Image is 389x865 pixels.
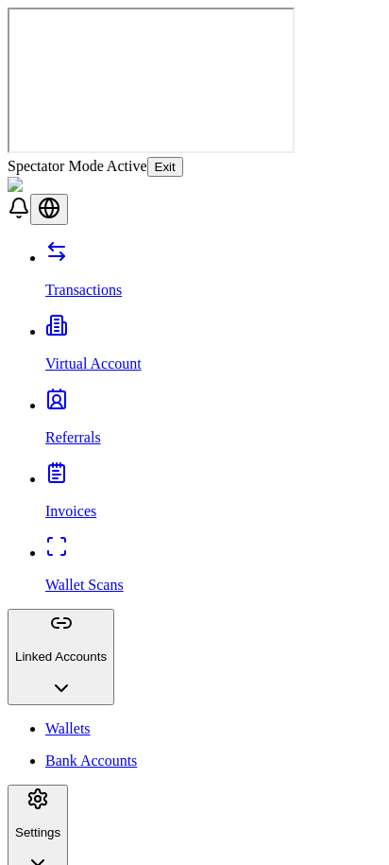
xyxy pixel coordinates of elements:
p: Referrals [45,429,381,446]
a: Virtual Account [45,323,381,372]
p: Wallet Scans [45,577,381,594]
p: Settings [15,825,60,839]
a: Transactions [45,250,381,299]
button: Linked Accounts [8,609,114,705]
span: Spectator Mode Active [8,158,147,174]
a: Wallet Scans [45,545,381,594]
a: Wallets [45,720,381,737]
button: Exit [147,157,183,177]
p: Transactions [45,282,381,299]
a: Bank Accounts [45,753,381,770]
img: ShieldPay Logo [8,177,120,194]
p: Virtual Account [45,355,381,372]
a: Referrals [45,397,381,446]
a: Invoices [45,471,381,520]
p: Invoices [45,503,381,520]
p: Linked Accounts [15,649,107,664]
